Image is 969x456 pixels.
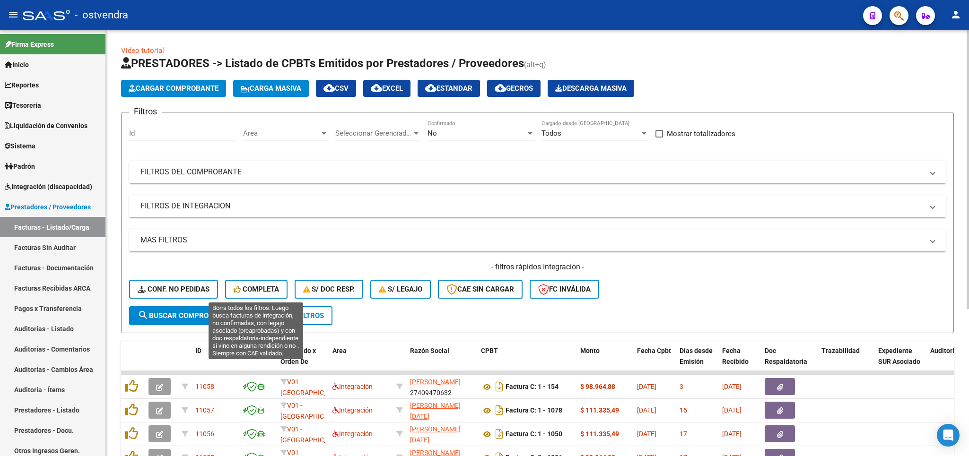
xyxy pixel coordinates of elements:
span: FC Inválida [538,285,591,293]
span: Carga Masiva [241,84,301,93]
span: 15 [680,406,687,414]
span: [DATE] [637,430,656,438]
span: PRESTADORES -> Listado de CPBTs Emitidos por Prestadores / Proveedores [121,57,524,70]
datatable-header-cell: Expediente SUR Asociado [874,341,926,382]
span: Conf. no pedidas [138,285,210,293]
span: S/ Doc Resp. [303,285,355,293]
span: Todos [541,129,561,138]
span: Prestadores / Proveedores [5,202,91,212]
span: Expediente SUR Asociado [878,347,920,365]
mat-panel-title: FILTROS DE INTEGRACION [140,201,923,211]
h4: - filtros rápidos Integración - [129,262,946,272]
span: S/ legajo [379,285,422,293]
span: Completa [234,285,279,293]
mat-expansion-panel-header: FILTROS DEL COMPROBANTE [129,161,946,183]
button: Borrar Filtros [247,306,332,325]
span: No [428,129,437,138]
datatable-header-cell: Facturado x Orden De [277,341,329,382]
span: Mostrar totalizadores [667,128,735,139]
strong: $ 98.964,88 [580,383,615,390]
span: Area [243,129,320,138]
datatable-header-cell: CAE [239,341,277,382]
span: [DATE] [722,430,742,438]
span: Razón Social [410,347,449,354]
span: CPBT [481,347,498,354]
span: Buscar Comprobante [138,311,231,320]
span: Borrar Filtros [256,311,324,320]
button: Buscar Comprobante [129,306,240,325]
button: S/ legajo [370,280,431,299]
span: Integración (discapacidad) [5,181,92,192]
span: Fecha Cpbt [637,347,671,354]
span: [DATE] [722,406,742,414]
button: Completa [225,280,288,299]
span: CAE [243,347,255,354]
span: 17 [680,430,687,438]
span: [DATE] [637,406,656,414]
mat-panel-title: FILTROS DEL COMPROBANTE [140,167,923,177]
datatable-header-cell: Monto [576,341,633,382]
mat-expansion-panel-header: MAS FILTROS [129,229,946,251]
span: EXCEL [371,84,403,93]
span: Seleccionar Gerenciador [335,129,412,138]
span: [PERSON_NAME] [410,378,461,386]
strong: Factura C: 1 - 154 [506,383,559,391]
div: 27385459446 [410,424,473,444]
span: Trazabilidad [821,347,860,354]
button: Estandar [418,80,480,97]
span: Facturado x Orden De [280,347,316,365]
span: Area [332,347,347,354]
button: Carga Masiva [233,80,309,97]
span: [DATE] [637,383,656,390]
strong: Factura C: 1 - 1050 [506,430,562,438]
datatable-header-cell: Fecha Recibido [718,341,761,382]
span: Inicio [5,60,29,70]
span: Sistema [5,141,35,151]
span: ID [195,347,201,354]
span: CAE SIN CARGAR [446,285,514,293]
mat-icon: cloud_download [495,82,506,94]
span: Firma Express [5,39,54,50]
button: CSV [316,80,356,97]
span: [DATE] [722,383,742,390]
strong: $ 111.335,49 [580,406,619,414]
span: Padrón [5,161,35,172]
span: (alt+q) [524,60,546,69]
div: 27385459446 [410,400,473,420]
button: FC Inválida [530,280,599,299]
span: Liquidación de Convenios [5,120,87,131]
span: 11057 [195,406,214,414]
span: Fecha Recibido [722,347,749,365]
span: 11058 [195,383,214,390]
span: Cargar Comprobante [129,84,218,93]
span: Días desde Emisión [680,347,713,365]
mat-panel-title: MAS FILTROS [140,235,923,245]
datatable-header-cell: Area [329,341,393,382]
button: EXCEL [363,80,410,97]
button: CAE SIN CARGAR [438,280,523,299]
mat-expansion-panel-header: FILTROS DE INTEGRACION [129,195,946,217]
mat-icon: delete [256,310,267,321]
datatable-header-cell: Doc Respaldatoria [761,341,818,382]
i: Descargar documento [493,403,506,418]
strong: Factura C: 1 - 1078 [506,407,562,414]
datatable-header-cell: Fecha Cpbt [633,341,676,382]
h3: Filtros [129,105,162,118]
mat-icon: cloud_download [371,82,382,94]
a: Video tutorial [121,46,164,55]
button: Conf. no pedidas [129,280,218,299]
span: [PERSON_NAME][DATE] [410,402,461,420]
mat-icon: search [138,310,149,321]
i: Descargar documento [493,379,506,394]
span: Estandar [425,84,472,93]
mat-icon: cloud_download [323,82,335,94]
app-download-masive: Descarga masiva de comprobantes (adjuntos) [548,80,634,97]
span: Integración [332,406,373,414]
div: Open Intercom Messenger [937,424,960,447]
span: Reportes [5,80,39,90]
datatable-header-cell: Días desde Emisión [676,341,718,382]
span: Doc Respaldatoria [765,347,807,365]
button: Descarga Masiva [548,80,634,97]
mat-icon: menu [8,9,19,20]
span: [PERSON_NAME][DATE] [410,425,461,444]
